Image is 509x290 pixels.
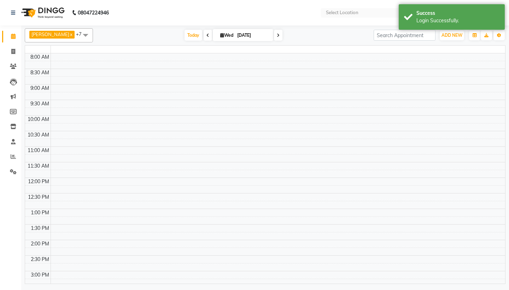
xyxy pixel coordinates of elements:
img: logo [18,3,66,23]
div: 11:30 AM [26,162,51,170]
div: 12:30 PM [27,193,51,201]
div: 1:30 PM [29,225,51,232]
div: 9:30 AM [29,100,51,108]
input: Search Appointment [374,30,435,41]
span: ADD NEW [441,33,462,38]
span: Wed [218,33,235,38]
span: Today [185,30,202,41]
input: 2025-09-03 [235,30,270,41]
div: Login Successfully. [416,17,499,24]
div: 8:30 AM [29,69,51,76]
div: 3:00 PM [29,271,51,279]
div: 10:30 AM [26,131,51,139]
div: 1:00 PM [29,209,51,216]
div: 12:00 PM [27,178,51,185]
div: 10:00 AM [26,116,51,123]
div: 2:30 PM [29,256,51,263]
b: 08047224946 [78,3,109,23]
div: 2:00 PM [29,240,51,248]
div: Success [416,10,499,17]
div: Select Location [326,9,358,16]
div: 11:00 AM [26,147,51,154]
a: x [69,31,72,37]
span: [PERSON_NAME] [31,31,69,37]
div: 9:00 AM [29,85,51,92]
button: ADD NEW [440,30,464,40]
div: 8:00 AM [29,53,51,61]
span: +7 [76,31,87,37]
